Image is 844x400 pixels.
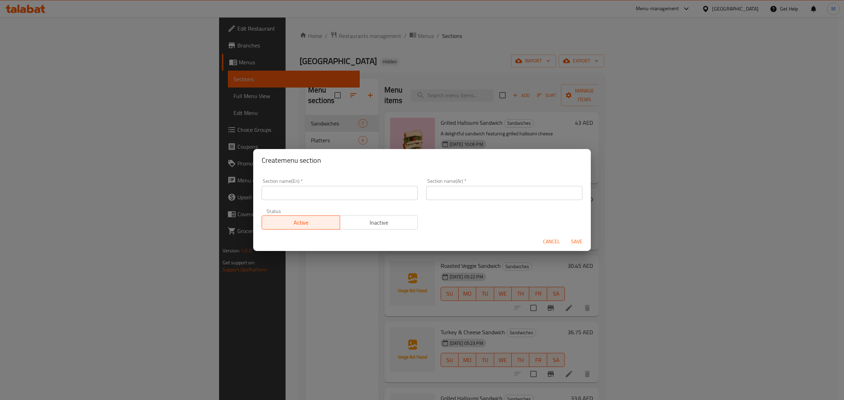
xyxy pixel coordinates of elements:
span: Save [568,237,585,246]
span: Cancel [543,237,560,246]
span: Inactive [343,218,415,228]
button: Cancel [540,235,563,248]
button: Inactive [340,215,418,230]
span: Active [265,218,337,228]
input: Please enter section name(en) [262,186,418,200]
button: Save [565,235,588,248]
h2: Create menu section [262,155,582,166]
input: Please enter section name(ar) [426,186,582,200]
button: Active [262,215,340,230]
